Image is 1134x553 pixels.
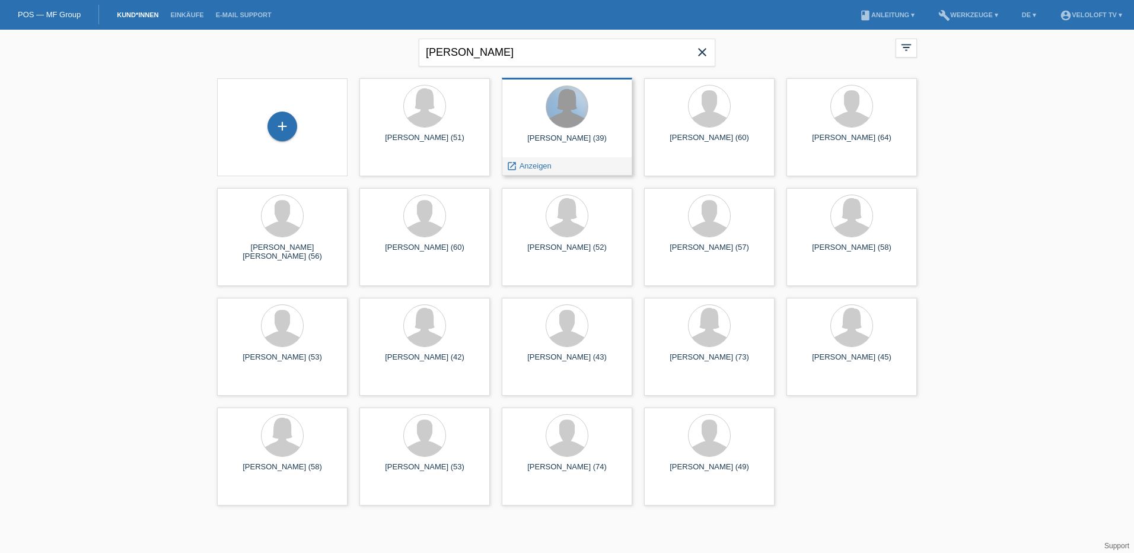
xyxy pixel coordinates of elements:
a: Support [1104,542,1129,550]
div: [PERSON_NAME] (52) [511,243,623,262]
a: POS — MF Group [18,10,81,19]
div: [PERSON_NAME] (57) [654,243,765,262]
i: close [695,45,709,59]
i: build [938,9,950,21]
div: [PERSON_NAME] (42) [369,352,480,371]
div: [PERSON_NAME] (58) [227,462,338,481]
i: launch [507,161,517,171]
input: Suche... [419,39,715,66]
div: [PERSON_NAME] (58) [796,243,907,262]
div: [PERSON_NAME] (39) [511,134,623,152]
div: [PERSON_NAME] (74) [511,462,623,481]
div: [PERSON_NAME] (60) [369,243,480,262]
div: [PERSON_NAME] (60) [654,133,765,152]
a: account_circleVeloLoft TV ▾ [1054,11,1128,18]
a: Kund*innen [111,11,164,18]
a: buildWerkzeuge ▾ [932,11,1004,18]
div: [PERSON_NAME] (53) [227,352,338,371]
div: [PERSON_NAME] (64) [796,133,907,152]
div: Kund*in hinzufügen [268,116,297,136]
a: Einkäufe [164,11,209,18]
div: [PERSON_NAME] (53) [369,462,480,481]
i: book [859,9,871,21]
a: launch Anzeigen [507,161,552,170]
a: E-Mail Support [210,11,278,18]
i: filter_list [900,41,913,54]
div: [PERSON_NAME] (43) [511,352,623,371]
i: account_circle [1060,9,1072,21]
a: DE ▾ [1016,11,1042,18]
div: [PERSON_NAME] [PERSON_NAME] (56) [227,243,338,262]
div: [PERSON_NAME] (51) [369,133,480,152]
div: [PERSON_NAME] (49) [654,462,765,481]
div: [PERSON_NAME] (73) [654,352,765,371]
div: [PERSON_NAME] (45) [796,352,907,371]
a: bookAnleitung ▾ [853,11,920,18]
span: Anzeigen [520,161,552,170]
